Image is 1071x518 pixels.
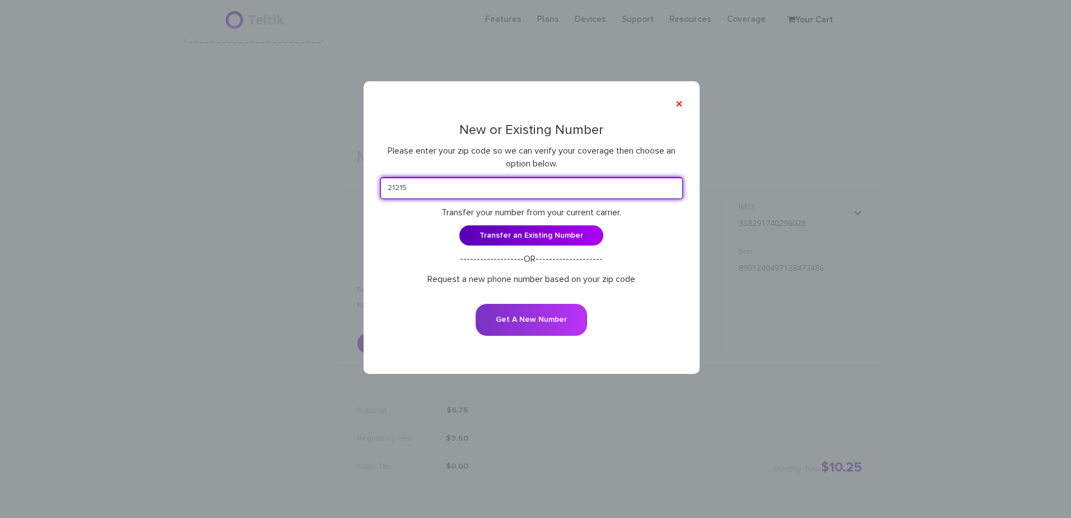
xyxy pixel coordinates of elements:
[670,91,688,117] button: ×
[380,145,683,170] p: Please enter your zip code so we can verify your coverage then choose an option below.
[380,273,683,285] p: Request a new phone number based on your zip code
[380,123,683,137] h3: New or Existing Number
[459,225,603,246] a: Transfer an Existing Number
[380,253,683,265] p: -------------------OR--------------------
[380,177,683,199] input: Zip code
[380,206,683,219] p: Transfer your number from your current carrier.
[476,304,587,336] button: Get A New Number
